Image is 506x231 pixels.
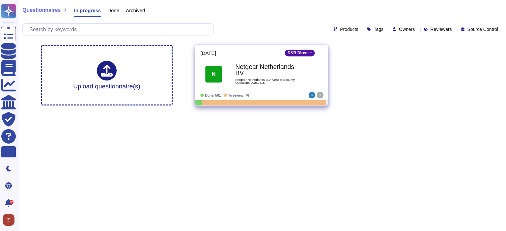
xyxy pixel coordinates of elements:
span: Netgear Netherlands B.V. Vendor Security Questions 20250815 [235,78,302,84]
img: user [308,92,315,99]
button: user [1,213,19,227]
span: [DATE] [200,51,216,56]
span: Products [340,27,358,32]
input: Search by keywords [26,24,213,35]
span: Done: 4/81 [205,93,221,97]
span: Questionnaires [22,8,61,13]
span: Done [107,8,119,13]
span: To review: 76 [228,93,249,97]
img: user [3,214,14,226]
img: user [317,92,323,99]
span: In progress [74,8,101,13]
span: Owners [399,27,415,32]
div: D&B Direct + [285,50,315,56]
div: N [205,66,222,82]
div: Upload questionnaire(s) [73,61,140,89]
b: Netgear Netherlands BV [235,64,302,77]
span: Source Control [467,27,498,32]
span: Tags [374,27,383,32]
span: Archived [126,8,145,13]
span: Reviewers [430,27,452,32]
div: 9+ [10,200,14,204]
